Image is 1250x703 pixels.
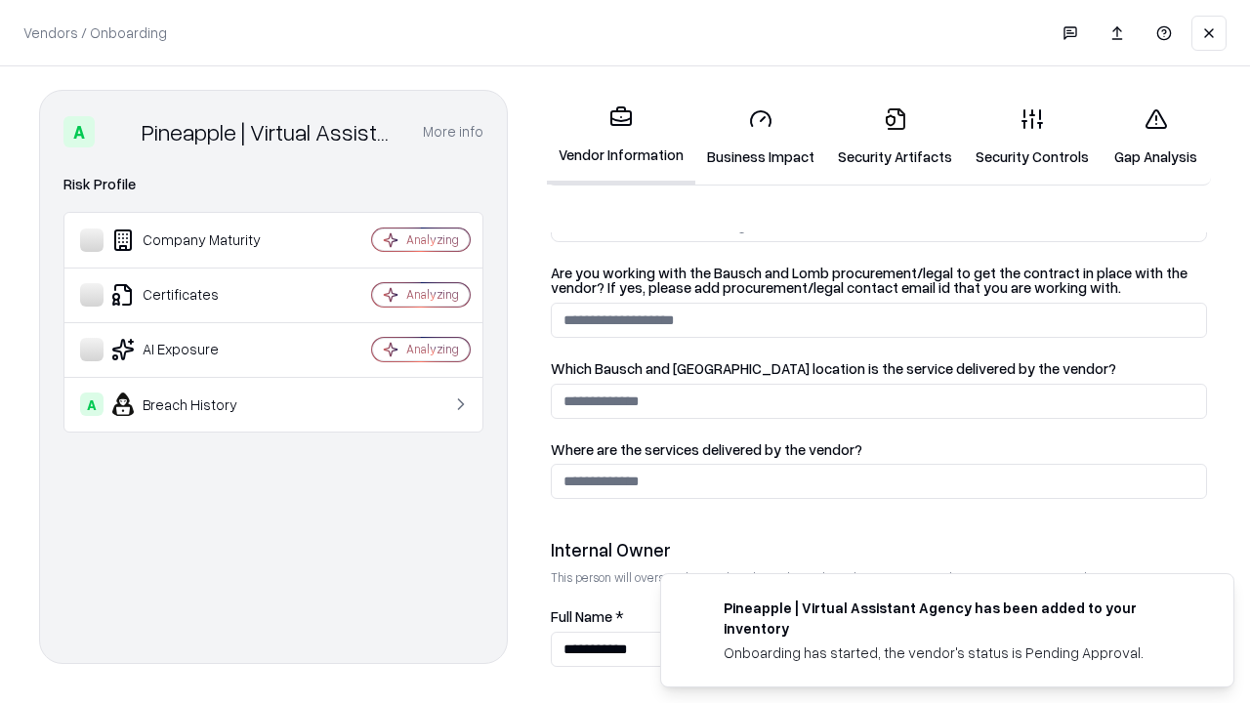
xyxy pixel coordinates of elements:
div: Analyzing [406,341,459,357]
div: Breach History [80,393,313,416]
div: Analyzing [406,286,459,303]
label: Are you working with the Bausch and Lomb procurement/legal to get the contract in place with the ... [551,266,1207,295]
div: Analyzing [406,231,459,248]
label: Which Bausch and [GEOGRAPHIC_DATA] location is the service delivered by the vendor? [551,361,1207,376]
div: Company Maturity [80,228,313,252]
div: Certificates [80,283,313,307]
p: Vendors / Onboarding [23,22,167,43]
div: Internal Owner [551,538,1207,561]
img: trypineapple.com [685,598,708,621]
div: Pineapple | Virtual Assistant Agency [142,116,399,147]
a: Business Impact [695,92,826,183]
div: A [80,393,104,416]
label: Where are the services delivered by the vendor? [551,442,1207,457]
img: Pineapple | Virtual Assistant Agency [103,116,134,147]
p: This person will oversee the vendor relationship and coordinate any required assessments or appro... [551,569,1207,586]
div: A [63,116,95,147]
button: More info [423,114,483,149]
a: Security Artifacts [826,92,964,183]
label: Full Name * [551,609,1207,624]
div: Pineapple | Virtual Assistant Agency has been added to your inventory [724,598,1187,639]
a: Vendor Information [547,90,695,185]
a: Security Controls [964,92,1101,183]
div: Risk Profile [63,173,483,196]
a: Gap Analysis [1101,92,1211,183]
div: AI Exposure [80,338,313,361]
div: Onboarding has started, the vendor's status is Pending Approval. [724,642,1187,663]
